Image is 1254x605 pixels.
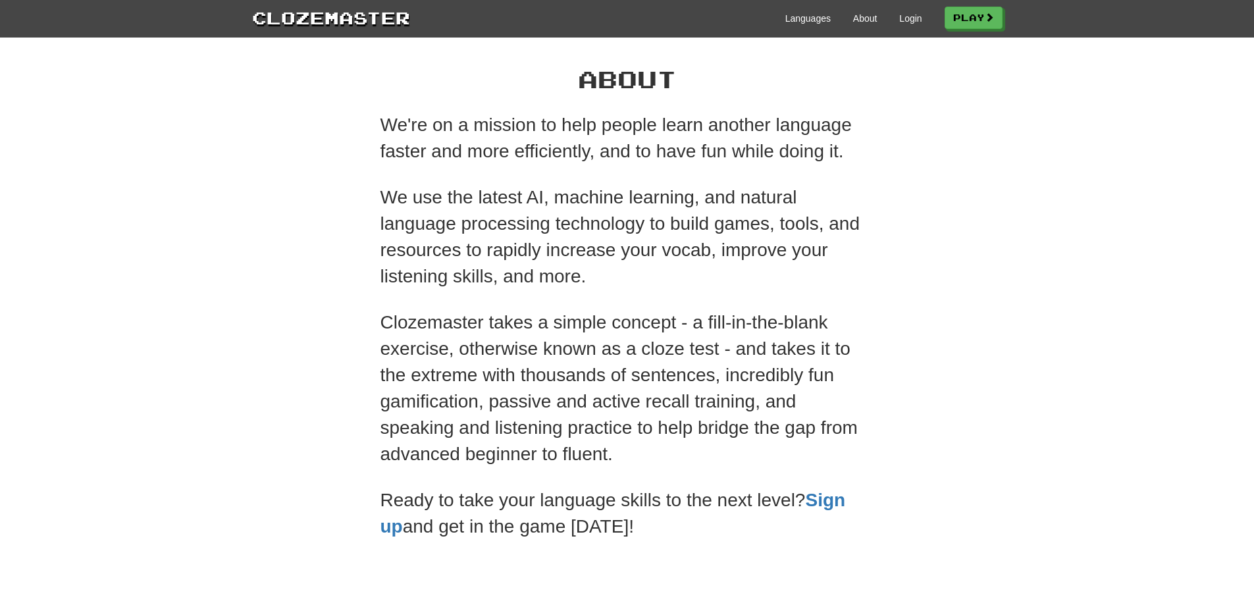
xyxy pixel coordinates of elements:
a: About [853,12,877,25]
a: Languages [785,12,831,25]
a: Login [899,12,922,25]
p: We're on a mission to help people learn another language faster and more efficiently, and to have... [380,112,874,165]
a: Play [945,7,1003,29]
a: Sign up [380,490,846,537]
p: Ready to take your language skills to the next level? and get in the game [DATE]! [380,487,874,540]
p: We use the latest AI, machine learning, and natural language processing technology to build games... [380,184,874,290]
p: Clozemaster takes a simple concept - a fill-in-the-blank exercise, otherwise known as a cloze tes... [380,309,874,467]
h1: About [380,66,874,92]
a: Clozemaster [252,5,410,30]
